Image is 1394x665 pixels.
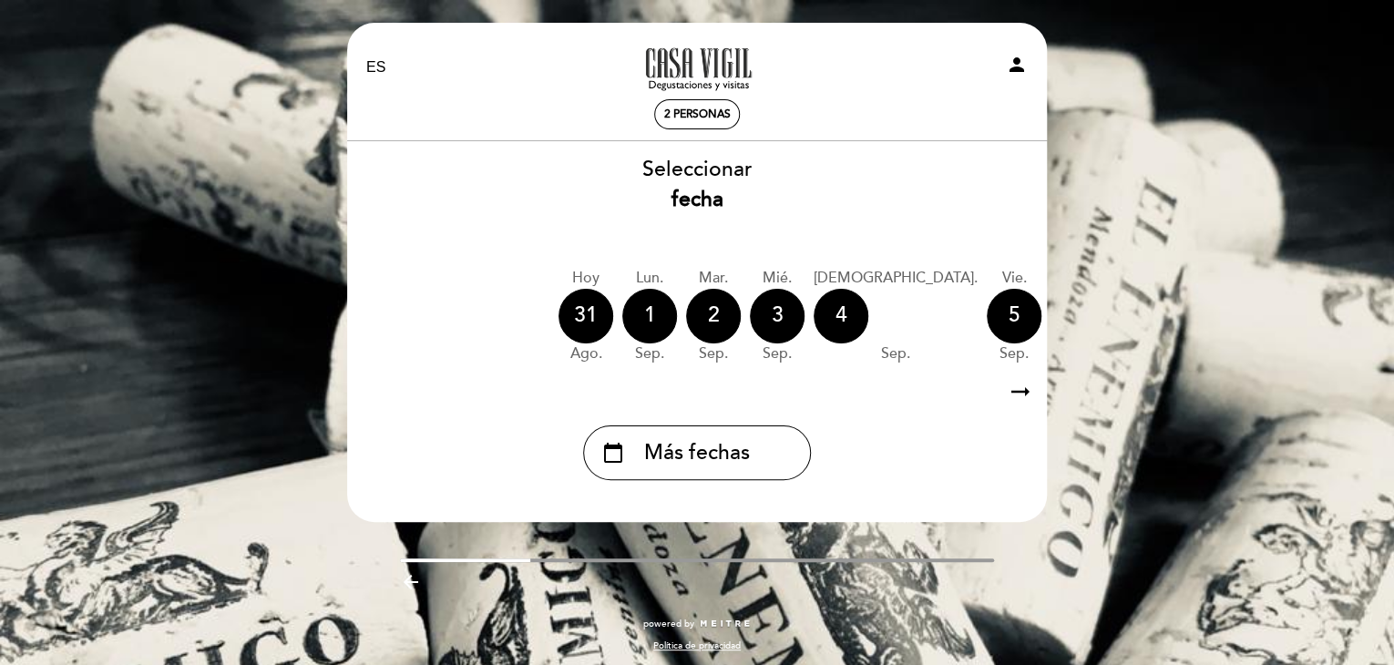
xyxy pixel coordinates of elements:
[686,343,741,364] div: sep.
[400,571,422,593] i: arrow_backward
[602,437,624,468] i: calendar_today
[583,43,811,93] a: Casa Vigil - SÓLO Visitas y Degustaciones
[653,639,741,652] a: Política de privacidad
[750,268,805,289] div: mié.
[814,289,868,343] div: 4
[1007,373,1034,412] i: arrow_right_alt
[686,289,741,343] div: 2
[664,107,731,121] span: 2 personas
[814,268,978,289] div: [DEMOGRAPHIC_DATA].
[622,289,677,343] div: 1
[346,155,1048,215] div: Seleccionar
[750,343,805,364] div: sep.
[622,268,677,289] div: lun.
[750,289,805,343] div: 3
[643,618,694,630] span: powered by
[643,618,751,630] a: powered by
[686,268,741,289] div: mar.
[987,343,1041,364] div: sep.
[1006,54,1028,82] button: person
[622,343,677,364] div: sep.
[559,268,613,289] div: Hoy
[644,438,750,468] span: Más fechas
[814,343,978,364] div: sep.
[987,289,1041,343] div: 5
[671,187,723,212] b: fecha
[559,289,613,343] div: 31
[699,619,751,629] img: MEITRE
[987,268,1041,289] div: vie.
[1006,54,1028,76] i: person
[559,343,613,364] div: ago.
